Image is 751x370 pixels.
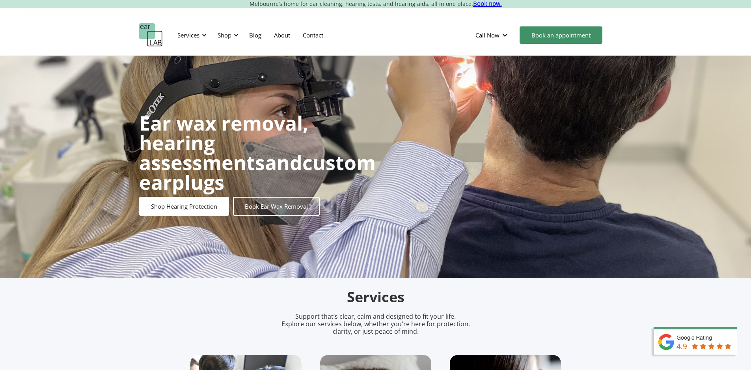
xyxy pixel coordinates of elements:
[469,23,516,47] div: Call Now
[190,288,561,306] h2: Services
[271,313,480,336] p: Support that’s clear, calm and designed to fit your life. Explore our services below, whether you...
[139,149,376,196] strong: custom earplugs
[139,110,308,176] strong: Ear wax removal, hearing assessments
[475,31,499,39] div: Call Now
[139,113,376,192] h1: and
[139,197,229,216] a: Shop Hearing Protection
[173,23,209,47] div: Services
[243,24,268,47] a: Blog
[268,24,296,47] a: About
[177,31,199,39] div: Services
[520,26,602,44] a: Book an appointment
[139,23,163,47] a: home
[213,23,241,47] div: Shop
[218,31,231,39] div: Shop
[233,197,320,216] a: Book Ear Wax Removal
[296,24,330,47] a: Contact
